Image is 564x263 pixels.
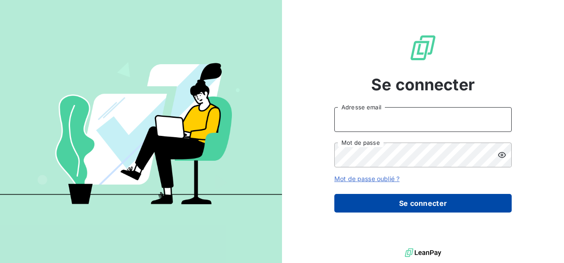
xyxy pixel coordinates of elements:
img: logo [405,246,441,259]
img: Logo LeanPay [409,34,437,62]
span: Se connecter [371,73,475,97]
button: Se connecter [334,194,512,213]
input: placeholder [334,107,512,132]
a: Mot de passe oublié ? [334,175,399,182]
